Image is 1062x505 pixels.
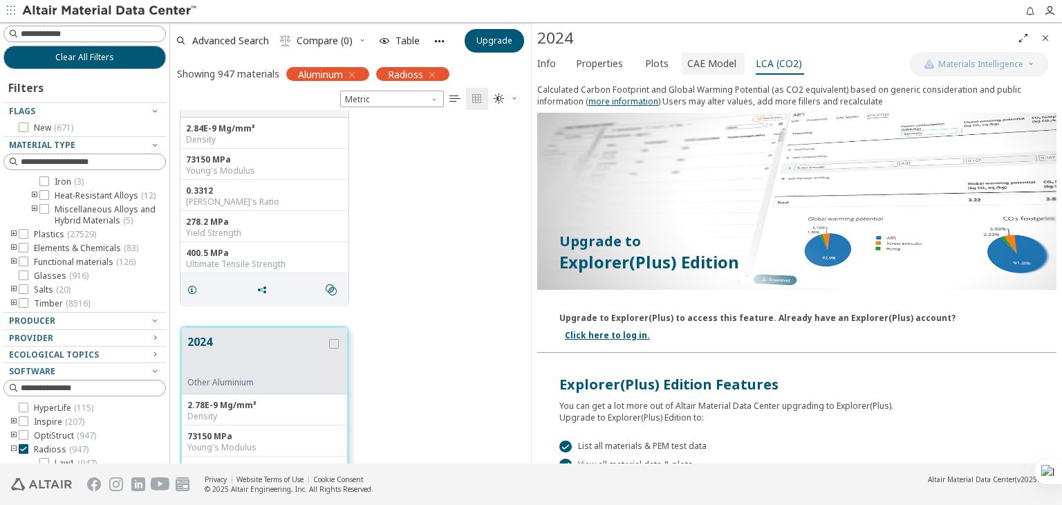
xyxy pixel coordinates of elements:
[3,347,166,363] button: Ecological Topics
[340,91,444,107] div: Unit System
[9,444,19,455] i: toogle group
[488,88,524,110] button: Theme
[9,257,19,268] i: toogle group
[588,95,658,107] a: more information
[466,88,488,110] button: Tile View
[205,475,227,484] a: Privacy
[9,243,19,254] i: toogle group
[326,284,337,295] i: 
[559,375,1034,394] div: Explorer(Plus) Edition Features
[187,411,342,422] div: Density
[205,484,373,494] div: © 2025 Altair Engineering, Inc. All Rights Reserved.
[476,35,512,46] span: Upgrade
[65,416,84,428] span: ( 207 )
[559,251,1034,273] p: Explorer(Plus) Edition
[687,53,736,75] span: CAE Model
[9,349,99,360] span: Ecological Topics
[559,232,1034,251] p: Upgrade to
[559,459,572,471] div: 
[74,176,84,187] span: ( 3 )
[170,110,531,463] div: grid
[1012,27,1034,49] button: Full Screen
[938,59,1023,70] span: Materials Intelligence
[9,430,19,441] i: toogle group
[67,228,96,240] span: ( 27529 )
[756,53,802,75] span: LCA (CO2)
[177,67,279,80] div: Showing 947 materials
[9,229,19,240] i: toogle group
[9,298,19,309] i: toogle group
[187,462,342,473] div: 0.3312
[3,313,166,329] button: Producer
[3,330,166,347] button: Provider
[187,431,342,442] div: 73150 MPa
[34,284,71,295] span: Salts
[180,276,209,304] button: Details
[186,228,343,239] div: Yield Strength
[55,176,84,187] span: Iron
[74,402,93,414] span: ( 115 )
[9,139,75,151] span: Material Type
[56,284,71,295] span: ( 20 )
[494,93,505,104] i: 
[9,315,55,327] span: Producer
[192,36,269,46] span: Advanced Search
[576,53,623,75] span: Properties
[444,88,466,110] button: Table View
[236,475,304,484] a: Website Terms of Use
[141,190,156,201] span: ( 12 )
[22,4,198,18] img: Altair Material Data Center
[55,204,160,226] span: Miscellaneous Alloys and Hybrid Materials
[55,190,156,201] span: Heat-Resistant Alloys
[123,214,133,226] span: ( 5 )
[537,27,1012,49] div: 2024
[34,257,136,268] span: Functional materials
[187,377,326,388] div: Other Aluminium
[9,284,19,295] i: toogle group
[187,442,342,453] div: Young's Modulus
[559,394,1034,423] div: You can get a lot more out of Altair Material Data Center upgrading to Explorer(Plus). Upgrade to...
[69,270,88,282] span: ( 916 )
[34,444,88,455] span: Radioss
[340,91,444,107] span: Metric
[186,217,343,228] div: 278.2 MPa
[559,441,572,453] div: 
[3,46,166,69] button: Clear All Filters
[186,123,343,134] div: 2.84E-9 Mg/mm³
[186,154,343,165] div: 73150 MPa
[186,248,343,259] div: 400.5 MPa
[34,298,90,309] span: Timber
[9,365,55,377] span: Software
[449,93,460,104] i: 
[3,363,166,380] button: Software
[30,204,39,226] i: toogle group
[9,105,35,117] span: Flags
[559,306,956,324] div: Upgrade to Explorer(Plus) to access this feature. Already have an Explorer(Plus) account?
[34,122,73,134] span: New
[559,459,1034,471] div: View all material data & plots
[30,190,39,201] i: toogle group
[928,475,1015,484] span: Altair Material Data Center
[34,243,138,254] span: Elements & Chemicals
[186,165,343,176] div: Young's Modulus
[537,53,556,75] span: Info
[186,134,343,145] div: Density
[3,137,166,154] button: Material Type
[69,443,88,455] span: ( 947 )
[280,35,291,46] i: 
[124,242,138,254] span: ( 83 )
[910,53,1048,76] button: AI CopilotMaterials Intelligence
[313,475,364,484] a: Cookie Consent
[565,329,650,341] a: Click here to log in.
[9,416,19,428] i: toogle group
[34,270,88,282] span: Glasses
[395,36,420,46] span: Table
[186,196,343,208] div: [PERSON_NAME]'s Ratio
[187,333,326,377] button: 2024
[537,84,1056,113] div: Calculated Carbon Footprint and Global Warming Potential (as CO2 equivalent) based on generic con...
[55,458,97,469] span: Law1
[34,416,84,428] span: Inspire
[9,332,53,344] span: Provider
[1034,27,1056,49] button: Close
[77,430,96,441] span: ( 947 )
